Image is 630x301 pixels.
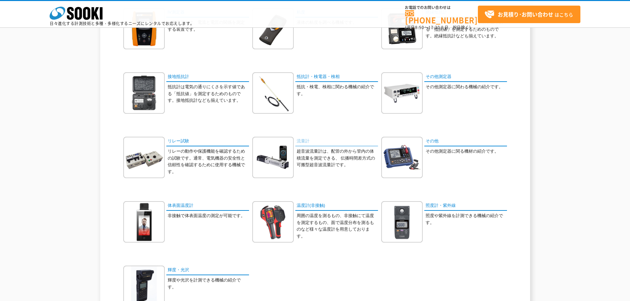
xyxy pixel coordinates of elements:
[252,137,294,178] img: 流量計
[381,201,423,243] img: 照度計・紫外線
[295,201,378,211] a: 温度計(非接触)
[428,24,440,30] span: 17:30
[297,148,378,169] p: 超音波流量計は、配管の外から管内の体積流量を測定できる、 伝播時間差方式の可搬型超音波流量計です。
[484,10,573,19] span: はこちら
[168,148,249,175] p: リレーの動作や保護機能を確認するための試験です。通常、電気機器の安全性と信頼性を確認するために使用する機械です。
[498,10,553,18] strong: お見積り･お問い合わせ
[381,72,423,114] img: その他測定器
[252,72,294,114] img: 抵抗計・検電器・検相
[415,24,424,30] span: 8:50
[166,137,249,146] a: リレー試験
[123,72,165,114] img: 接地抵抗計
[405,10,478,24] a: [PHONE_NUMBER]
[166,72,249,82] a: 接地抵抗計
[424,201,507,211] a: 照度計・紫外線
[381,137,423,178] img: その他
[50,21,194,25] p: 日々進化する計測技術と多種・多様化するニーズにレンタルでお応えします。
[405,6,478,10] span: お電話でのお問い合わせは
[168,212,249,219] p: 非接触で体表面温度の測定が可能です。
[252,201,294,243] img: 温度計(非接触)
[426,84,507,91] p: その他測定器に関わる機械の紹介です。
[295,137,378,146] a: 流量計
[123,201,165,243] img: 体表面温度計
[123,137,165,178] img: リレー試験
[297,212,378,240] p: 周囲の温度を測るもの、非接触にて温度を測定するもの、面で温度分布を測るものなど様々な温度計を用意しております。
[424,72,507,82] a: その他測定器
[166,266,249,275] a: 輝度・光沢
[295,72,378,82] a: 抵抗計・検電器・検相
[168,84,249,104] p: 抵抗計は電気の通りにくさを示す値である「抵抗値」を測定するためのものです。接地抵抗計なども揃えています。
[424,137,507,146] a: その他
[297,84,378,97] p: 抵抗・検電、検相に関わる機械の紹介です。
[478,6,580,23] a: お見積り･お問い合わせはこちら
[426,212,507,226] p: 照度や紫外線を計測できる機械の紹介です。
[426,148,507,155] p: その他測定器に関る機材の紹介です。
[168,277,249,291] p: 輝度や光沢を計測できる機械の紹介です。
[405,24,471,30] span: (平日 ～ 土日、祝日除く)
[166,201,249,211] a: 体表面温度計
